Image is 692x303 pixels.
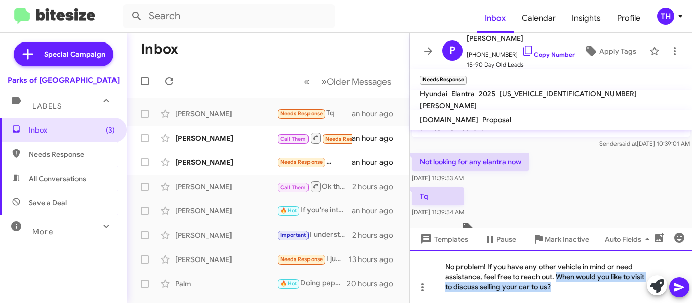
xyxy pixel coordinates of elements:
[545,230,589,248] span: Mark Inactive
[175,206,277,216] div: [PERSON_NAME]
[280,207,297,214] span: 🔥 Hot
[327,76,391,88] span: Older Messages
[514,4,564,33] a: Calendar
[352,109,401,119] div: an hour ago
[280,136,306,142] span: Call Them
[280,159,323,165] span: Needs Response
[277,278,347,289] div: Doing paperwork
[298,71,316,92] button: Previous
[457,222,644,236] span: Tagged as 'Not-Interested' on [DATE] 11:39:55 AM
[599,140,690,147] span: Sender [DATE] 10:39:01 AM
[280,280,297,287] span: 🔥 Hot
[277,180,352,193] div: Ok thank you!
[605,230,653,248] span: Auto Fields
[467,45,575,60] span: [PHONE_NUMBER]
[418,230,468,248] span: Templates
[352,182,401,192] div: 2 hours ago
[477,4,514,33] a: Inbox
[352,133,401,143] div: an hour ago
[467,32,575,45] span: [PERSON_NAME]
[277,132,352,144] div: Inbound Call
[280,110,323,117] span: Needs Response
[304,75,310,88] span: «
[410,250,692,303] div: No problem! If you have any other vehicle in mind or need assistance, feel free to reach out. Whe...
[277,156,352,168] div: Yea i think i spoke to someone but we werent able to do anything
[44,49,105,59] span: Special Campaign
[175,254,277,265] div: [PERSON_NAME]
[352,206,401,216] div: an hour ago
[451,89,475,98] span: Elantra
[349,254,401,265] div: 13 hours ago
[420,115,478,124] span: [DOMAIN_NAME]
[277,205,352,217] div: If you're interested in selling your vehicle, I'd love to discuss it further. When can you come b...
[175,109,277,119] div: [PERSON_NAME]
[280,232,306,238] span: Important
[106,125,115,135] span: (3)
[476,230,524,248] button: Pause
[496,230,516,248] span: Pause
[277,229,352,241] div: I understand. If you're interested in exploring other models that fit your criteria, feel free to...
[420,76,467,85] small: Needs Response
[315,71,397,92] button: Next
[29,125,115,135] span: Inbox
[482,115,511,124] span: Proposal
[657,8,674,25] div: TH
[32,227,53,236] span: More
[29,149,115,159] span: Needs Response
[412,187,464,205] p: Tq
[280,256,323,263] span: Needs Response
[648,8,681,25] button: TH
[597,230,662,248] button: Auto Fields
[479,89,495,98] span: 2025
[410,230,476,248] button: Templates
[499,89,637,98] span: [US_VEHICLE_IDENTIFICATION_NUMBER]
[175,133,277,143] div: [PERSON_NAME]
[325,136,368,142] span: Needs Response
[32,102,62,111] span: Labels
[420,89,447,98] span: Hyundai
[412,174,464,182] span: [DATE] 11:39:53 AM
[29,174,86,184] span: All Conversations
[564,4,609,33] a: Insights
[619,140,637,147] span: said at
[449,42,455,59] span: P
[321,75,327,88] span: »
[29,198,67,208] span: Save a Deal
[123,4,335,28] input: Search
[175,230,277,240] div: [PERSON_NAME]
[175,182,277,192] div: [PERSON_NAME]
[609,4,648,33] a: Profile
[8,75,120,85] div: Parks of [GEOGRAPHIC_DATA]
[141,41,178,57] h1: Inbox
[298,71,397,92] nav: Page navigation example
[347,279,401,289] div: 20 hours ago
[467,60,575,70] span: 15-90 Day Old Leads
[277,108,352,119] div: Tq
[175,279,277,289] div: Palm
[352,157,401,167] div: an hour ago
[599,42,636,60] span: Apply Tags
[420,101,477,110] span: [PERSON_NAME]
[352,230,401,240] div: 2 hours ago
[280,184,306,191] span: Call Them
[175,157,277,167] div: [PERSON_NAME]
[277,253,349,265] div: I just home my wife was hospitalized and I have to be with her.
[575,42,644,60] button: Apply Tags
[524,230,597,248] button: Mark Inactive
[412,208,464,216] span: [DATE] 11:39:54 AM
[522,51,575,58] a: Copy Number
[412,153,529,171] p: Not looking for any elantra now
[14,42,113,66] a: Special Campaign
